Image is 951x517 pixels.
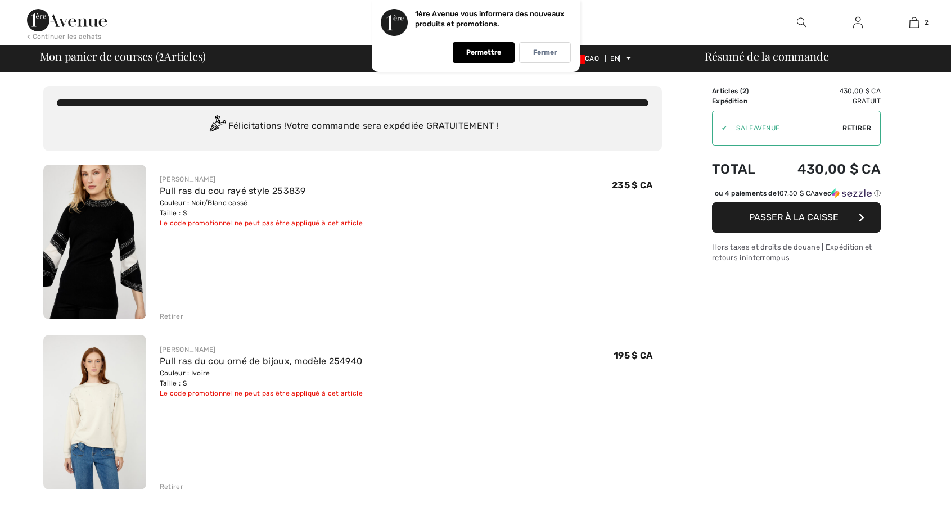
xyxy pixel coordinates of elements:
font: [PERSON_NAME] [160,175,216,183]
font: CAO [585,55,599,62]
font: ) [746,87,749,95]
font: 430,00 $ CA [840,87,881,95]
font: Votre commande sera expédiée GRATUITEMENT ! [286,120,499,131]
input: Code promotionnel [727,111,842,145]
font: Couleur : Noir/Blanc cassé [160,199,248,207]
font: 235 $ CA [612,180,652,191]
font: 2 [159,45,164,65]
img: Pull ras du cou orné de bijoux, modèle 254940 [43,335,146,489]
font: Résumé de la commande [705,48,828,64]
font: Félicitations ! [228,120,287,131]
font: ✔ [722,124,727,132]
font: EN [610,55,619,62]
img: Congratulation2.svg [206,115,228,138]
a: Pull ras du cou rayé style 253839 [160,185,306,196]
font: 195 $ CA [614,350,652,361]
font: Retirer [160,483,183,491]
font: Le code promotionnel ne peut pas être appliqué à cet article [160,389,363,397]
font: < Continuer les achats [27,33,102,40]
font: Permettre [466,48,501,56]
font: Expédition [712,97,747,105]
img: 1ère Avenue [27,9,107,31]
a: Pull ras du cou orné de bijoux, modèle 254940 [160,356,363,366]
font: Retirer [160,312,183,320]
font: Total [712,161,756,177]
img: Pull ras du cou rayé style 253839 [43,165,146,319]
a: Se connecter [844,16,872,30]
font: Taille : S [160,379,187,387]
font: Mon panier de courses ( [40,48,159,64]
div: ou 4 paiements de107,50 $ CAavecSezzle Cliquez pour en savoir plus sur Sezzle [712,188,881,202]
font: 2 [742,87,746,95]
font: Passer à la caisse [749,212,839,223]
font: Fermer [533,48,557,56]
img: Mes informations [853,16,863,29]
img: rechercher sur le site [797,16,806,29]
span: 107,50 $ CA [777,189,815,197]
font: Hors taxes et droits de douane | Expédition et retours ininterrompus [712,243,872,262]
font: Articles ( [712,87,742,95]
font: Couleur : Ivoire [160,369,210,377]
button: Passer à la caisse [712,202,881,233]
font: 1ère Avenue vous informera des nouveaux produits et promotions. [415,10,564,28]
font: Le code promotionnel ne peut pas être appliqué à cet article [160,219,363,227]
font: 430,00 $ CA [797,161,881,177]
font: Taille : S [160,209,187,217]
font: Retirer [842,124,871,132]
font: 2 [925,19,929,26]
font: Gratuit [853,97,881,105]
img: Sezzle [831,188,872,198]
div: ou 4 paiements de avec [715,188,881,198]
a: 2 [886,16,941,29]
font: [PERSON_NAME] [160,346,216,353]
font: Articles) [164,48,206,64]
img: Mon sac [909,16,919,29]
